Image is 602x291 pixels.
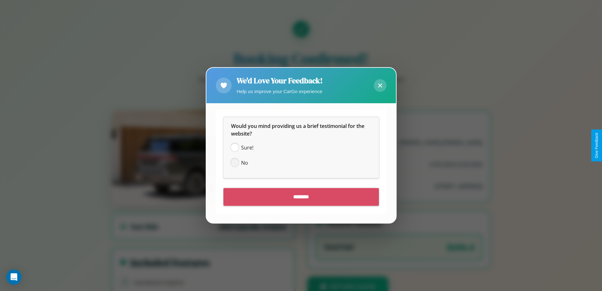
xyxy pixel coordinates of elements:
[241,144,253,152] span: Sure!
[6,269,21,285] div: Open Intercom Messenger
[594,133,599,158] div: Give Feedback
[241,159,248,167] span: No
[231,123,366,137] span: Would you mind providing us a brief testimonial for the website?
[237,87,323,96] p: Help us improve your CarGo experience
[237,75,323,86] h2: We'd Love Your Feedback!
